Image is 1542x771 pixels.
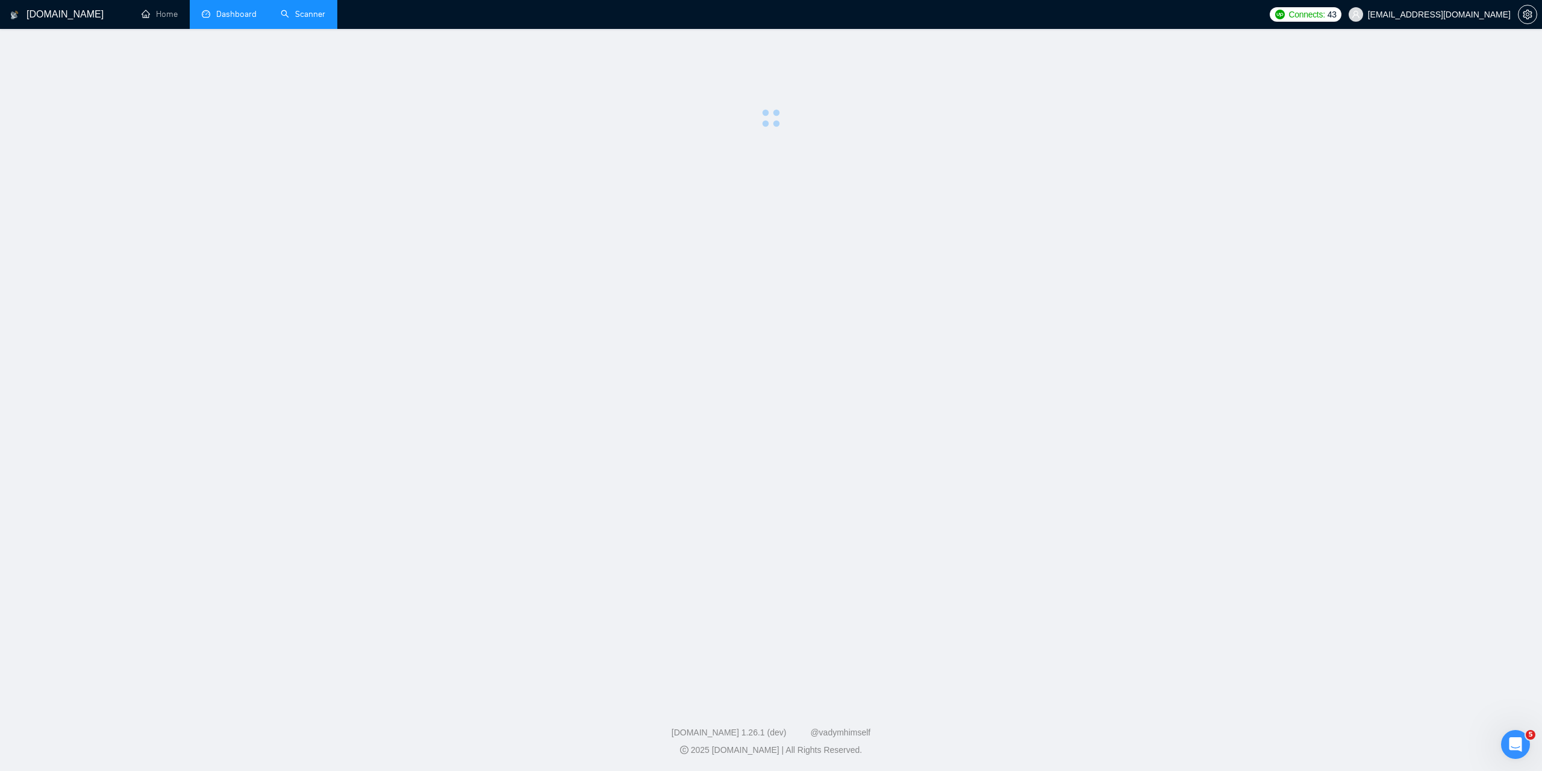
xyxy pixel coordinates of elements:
[1275,10,1285,19] img: upwork-logo.png
[810,728,870,737] a: @vadymhimself
[680,746,688,754] span: copyright
[142,9,178,19] a: homeHome
[1328,8,1337,21] span: 43
[216,9,257,19] span: Dashboard
[1519,10,1537,19] span: setting
[672,728,787,737] a: [DOMAIN_NAME] 1.26.1 (dev)
[1518,10,1537,19] a: setting
[1352,10,1360,19] span: user
[10,5,19,25] img: logo
[202,10,210,18] span: dashboard
[1501,730,1530,759] iframe: Intercom live chat
[1518,5,1537,24] button: setting
[1526,730,1535,740] span: 5
[10,744,1532,757] div: 2025 [DOMAIN_NAME] | All Rights Reserved.
[281,9,325,19] a: searchScanner
[1288,8,1325,21] span: Connects:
